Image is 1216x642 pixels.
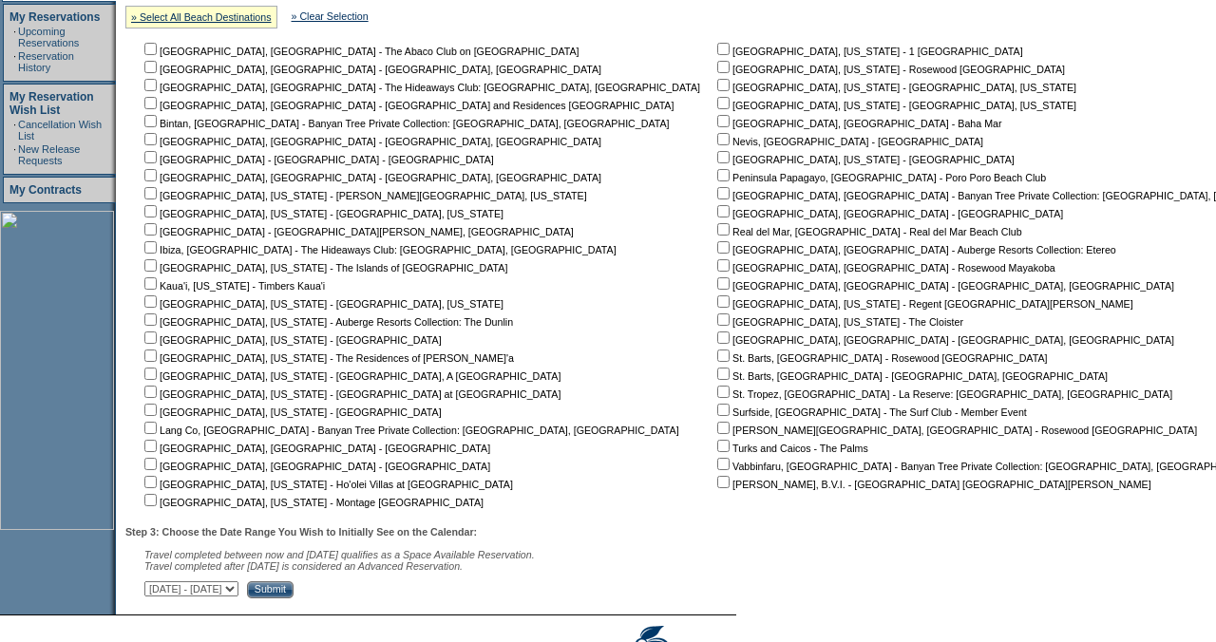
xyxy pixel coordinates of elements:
[713,298,1133,310] nobr: [GEOGRAPHIC_DATA], [US_STATE] - Regent [GEOGRAPHIC_DATA][PERSON_NAME]
[713,370,1108,382] nobr: St. Barts, [GEOGRAPHIC_DATA] - [GEOGRAPHIC_DATA], [GEOGRAPHIC_DATA]
[9,183,82,197] a: My Contracts
[713,479,1151,490] nobr: [PERSON_NAME], B.V.I. - [GEOGRAPHIC_DATA] [GEOGRAPHIC_DATA][PERSON_NAME]
[144,560,463,572] nobr: Travel completed after [DATE] is considered an Advanced Reservation.
[13,143,16,166] td: ·
[141,370,560,382] nobr: [GEOGRAPHIC_DATA], [US_STATE] - [GEOGRAPHIC_DATA], A [GEOGRAPHIC_DATA]
[141,244,617,255] nobr: Ibiza, [GEOGRAPHIC_DATA] - The Hideaways Club: [GEOGRAPHIC_DATA], [GEOGRAPHIC_DATA]
[247,581,294,598] input: Submit
[141,154,494,165] nobr: [GEOGRAPHIC_DATA] - [GEOGRAPHIC_DATA] - [GEOGRAPHIC_DATA]
[144,549,535,560] span: Travel completed between now and [DATE] qualifies as a Space Available Reservation.
[141,352,514,364] nobr: [GEOGRAPHIC_DATA], [US_STATE] - The Residences of [PERSON_NAME]'a
[9,90,94,117] a: My Reservation Wish List
[18,143,80,166] a: New Release Requests
[713,82,1076,93] nobr: [GEOGRAPHIC_DATA], [US_STATE] - [GEOGRAPHIC_DATA], [US_STATE]
[713,46,1023,57] nobr: [GEOGRAPHIC_DATA], [US_STATE] - 1 [GEOGRAPHIC_DATA]
[13,50,16,73] td: ·
[141,497,484,508] nobr: [GEOGRAPHIC_DATA], [US_STATE] - Montage [GEOGRAPHIC_DATA]
[713,226,1022,237] nobr: Real del Mar, [GEOGRAPHIC_DATA] - Real del Mar Beach Club
[292,10,369,22] a: » Clear Selection
[18,119,102,142] a: Cancellation Wish List
[141,82,700,93] nobr: [GEOGRAPHIC_DATA], [GEOGRAPHIC_DATA] - The Hideaways Club: [GEOGRAPHIC_DATA], [GEOGRAPHIC_DATA]
[18,50,74,73] a: Reservation History
[713,64,1065,75] nobr: [GEOGRAPHIC_DATA], [US_STATE] - Rosewood [GEOGRAPHIC_DATA]
[713,443,868,454] nobr: Turks and Caicos - The Palms
[713,208,1063,219] nobr: [GEOGRAPHIC_DATA], [GEOGRAPHIC_DATA] - [GEOGRAPHIC_DATA]
[141,425,679,436] nobr: Lang Co, [GEOGRAPHIC_DATA] - Banyan Tree Private Collection: [GEOGRAPHIC_DATA], [GEOGRAPHIC_DATA]
[13,26,16,48] td: ·
[713,425,1197,436] nobr: [PERSON_NAME][GEOGRAPHIC_DATA], [GEOGRAPHIC_DATA] - Rosewood [GEOGRAPHIC_DATA]
[141,316,513,328] nobr: [GEOGRAPHIC_DATA], [US_STATE] - Auberge Resorts Collection: The Dunlin
[713,172,1046,183] nobr: Peninsula Papagayo, [GEOGRAPHIC_DATA] - Poro Poro Beach Club
[125,526,477,538] b: Step 3: Choose the Date Range You Wish to Initially See on the Calendar:
[713,406,1027,418] nobr: Surfside, [GEOGRAPHIC_DATA] - The Surf Club - Member Event
[141,280,325,292] nobr: Kaua'i, [US_STATE] - Timbers Kaua'i
[141,190,587,201] nobr: [GEOGRAPHIC_DATA], [US_STATE] - [PERSON_NAME][GEOGRAPHIC_DATA], [US_STATE]
[141,461,490,472] nobr: [GEOGRAPHIC_DATA], [GEOGRAPHIC_DATA] - [GEOGRAPHIC_DATA]
[18,26,79,48] a: Upcoming Reservations
[713,100,1076,111] nobr: [GEOGRAPHIC_DATA], [US_STATE] - [GEOGRAPHIC_DATA], [US_STATE]
[713,316,963,328] nobr: [GEOGRAPHIC_DATA], [US_STATE] - The Cloister
[141,118,670,129] nobr: Bintan, [GEOGRAPHIC_DATA] - Banyan Tree Private Collection: [GEOGRAPHIC_DATA], [GEOGRAPHIC_DATA]
[141,64,601,75] nobr: [GEOGRAPHIC_DATA], [GEOGRAPHIC_DATA] - [GEOGRAPHIC_DATA], [GEOGRAPHIC_DATA]
[141,334,442,346] nobr: [GEOGRAPHIC_DATA], [US_STATE] - [GEOGRAPHIC_DATA]
[713,280,1174,292] nobr: [GEOGRAPHIC_DATA], [GEOGRAPHIC_DATA] - [GEOGRAPHIC_DATA], [GEOGRAPHIC_DATA]
[713,118,1001,129] nobr: [GEOGRAPHIC_DATA], [GEOGRAPHIC_DATA] - Baha Mar
[713,334,1174,346] nobr: [GEOGRAPHIC_DATA], [GEOGRAPHIC_DATA] - [GEOGRAPHIC_DATA], [GEOGRAPHIC_DATA]
[141,479,513,490] nobr: [GEOGRAPHIC_DATA], [US_STATE] - Ho'olei Villas at [GEOGRAPHIC_DATA]
[141,388,560,400] nobr: [GEOGRAPHIC_DATA], [US_STATE] - [GEOGRAPHIC_DATA] at [GEOGRAPHIC_DATA]
[141,226,574,237] nobr: [GEOGRAPHIC_DATA] - [GEOGRAPHIC_DATA][PERSON_NAME], [GEOGRAPHIC_DATA]
[713,388,1172,400] nobr: St. Tropez, [GEOGRAPHIC_DATA] - La Reserve: [GEOGRAPHIC_DATA], [GEOGRAPHIC_DATA]
[713,244,1116,255] nobr: [GEOGRAPHIC_DATA], [GEOGRAPHIC_DATA] - Auberge Resorts Collection: Etereo
[141,298,503,310] nobr: [GEOGRAPHIC_DATA], [US_STATE] - [GEOGRAPHIC_DATA], [US_STATE]
[9,10,100,24] a: My Reservations
[141,100,674,111] nobr: [GEOGRAPHIC_DATA], [GEOGRAPHIC_DATA] - [GEOGRAPHIC_DATA] and Residences [GEOGRAPHIC_DATA]
[131,11,272,23] a: » Select All Beach Destinations
[141,136,601,147] nobr: [GEOGRAPHIC_DATA], [GEOGRAPHIC_DATA] - [GEOGRAPHIC_DATA], [GEOGRAPHIC_DATA]
[141,443,490,454] nobr: [GEOGRAPHIC_DATA], [GEOGRAPHIC_DATA] - [GEOGRAPHIC_DATA]
[141,172,601,183] nobr: [GEOGRAPHIC_DATA], [GEOGRAPHIC_DATA] - [GEOGRAPHIC_DATA], [GEOGRAPHIC_DATA]
[713,136,983,147] nobr: Nevis, [GEOGRAPHIC_DATA] - [GEOGRAPHIC_DATA]
[713,154,1015,165] nobr: [GEOGRAPHIC_DATA], [US_STATE] - [GEOGRAPHIC_DATA]
[141,208,503,219] nobr: [GEOGRAPHIC_DATA], [US_STATE] - [GEOGRAPHIC_DATA], [US_STATE]
[141,46,579,57] nobr: [GEOGRAPHIC_DATA], [GEOGRAPHIC_DATA] - The Abaco Club on [GEOGRAPHIC_DATA]
[141,262,507,274] nobr: [GEOGRAPHIC_DATA], [US_STATE] - The Islands of [GEOGRAPHIC_DATA]
[713,262,1055,274] nobr: [GEOGRAPHIC_DATA], [GEOGRAPHIC_DATA] - Rosewood Mayakoba
[13,119,16,142] td: ·
[141,406,442,418] nobr: [GEOGRAPHIC_DATA], [US_STATE] - [GEOGRAPHIC_DATA]
[713,352,1047,364] nobr: St. Barts, [GEOGRAPHIC_DATA] - Rosewood [GEOGRAPHIC_DATA]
